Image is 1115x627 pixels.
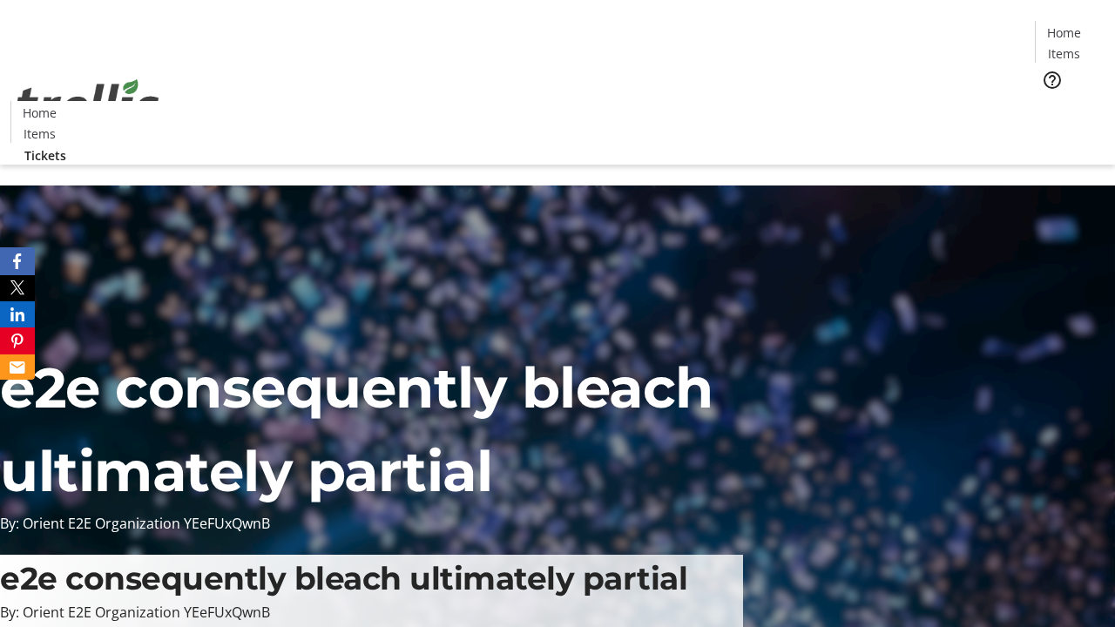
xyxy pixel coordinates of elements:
a: Items [11,125,67,143]
span: Items [24,125,56,143]
span: Items [1048,44,1080,63]
img: Orient E2E Organization YEeFUxQwnB's Logo [10,60,166,147]
a: Tickets [1035,101,1105,119]
a: Home [11,104,67,122]
span: Home [1047,24,1081,42]
button: Help [1035,63,1070,98]
span: Tickets [24,146,66,165]
span: Tickets [1049,101,1091,119]
a: Home [1036,24,1091,42]
span: Home [23,104,57,122]
a: Items [1036,44,1091,63]
a: Tickets [10,146,80,165]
